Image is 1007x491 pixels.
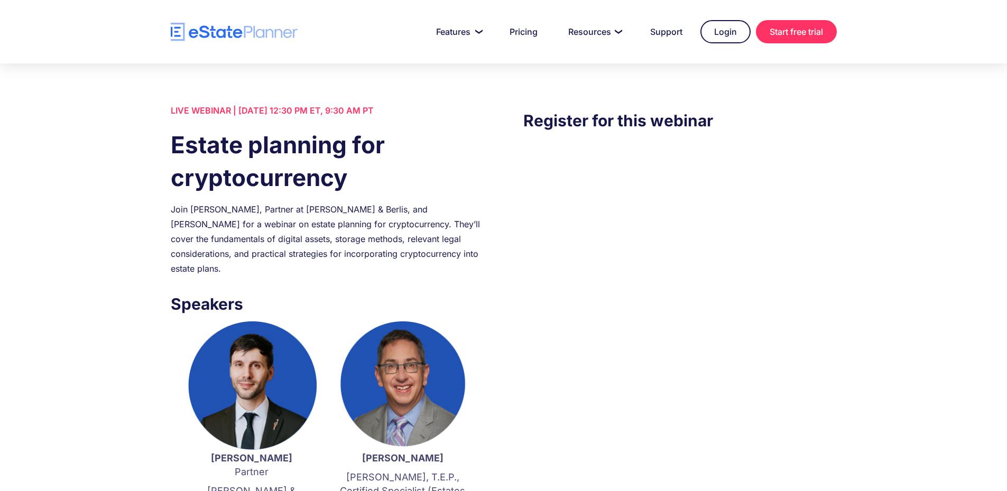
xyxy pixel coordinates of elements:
[171,128,484,194] h1: Estate planning for cryptocurrency
[187,451,317,479] p: Partner
[700,20,751,43] a: Login
[211,452,292,464] strong: [PERSON_NAME]
[523,108,836,133] h3: Register for this webinar
[171,202,484,276] div: Join [PERSON_NAME], Partner at [PERSON_NAME] & Berlis, and [PERSON_NAME] for a webinar on estate ...
[523,154,836,333] iframe: Form 0
[423,21,492,42] a: Features
[171,103,484,118] div: LIVE WEBINAR | [DATE] 12:30 PM ET, 9:30 AM PT
[362,452,444,464] strong: [PERSON_NAME]
[638,21,695,42] a: Support
[171,292,484,316] h3: Speakers
[497,21,550,42] a: Pricing
[556,21,632,42] a: Resources
[756,20,837,43] a: Start free trial
[171,23,298,41] a: home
